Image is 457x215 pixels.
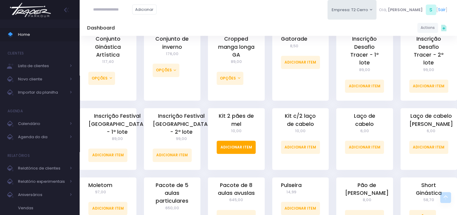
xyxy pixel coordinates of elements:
a: Adicionar Item [409,79,448,93]
a: Moletom [88,181,112,189]
a: Inscrição Desafio Tracer - 2º lote [409,35,448,67]
a: Adicionar Item [281,141,320,154]
a: Gatorade [281,35,307,43]
button: Opções [217,72,243,85]
a: Pão de [PERSON_NAME] [345,181,389,197]
span: 58,70 [409,197,448,203]
a: Kit 2 pães de mel [217,112,256,128]
a: Adicionar Item [345,79,384,93]
a: Kit c/2 laço de cabelo [281,112,320,128]
a: Laço de cabelo [345,112,384,128]
span: 8,00 [345,197,389,203]
span: 6,00 [409,128,453,134]
span: 14,99 [281,189,302,195]
a: Short Ginástica [409,181,448,197]
span: 645,00 [217,197,256,203]
h4: Clientes [8,47,24,59]
a: Adicionar Item [281,202,320,215]
span: Relatórios de clientes [18,164,66,172]
span: 650,00 [153,205,192,211]
span: 10,00 [281,128,320,134]
a: Actions [417,23,438,33]
span: Importar da planilha [18,89,66,96]
a: Adicionar Item [88,148,127,162]
a: Sair [438,7,446,13]
a: Pacote de 5 aulas particulares [153,181,192,205]
a: Laço de cabelo [PERSON_NAME] [409,112,453,128]
span: S [426,5,436,15]
a: Conjunto de inverno [153,35,192,51]
h5: Dashboard [87,25,115,31]
a: Adicionar [132,5,157,14]
span: Olá, [379,7,387,13]
span: 176,00 [153,51,192,57]
span: 99,00 [409,67,448,73]
a: Adicionar Item [217,141,256,154]
span: 117,40 [88,59,127,65]
a: Adicionar Item [153,148,192,162]
span: Home [18,31,72,39]
h4: Relatórios [8,150,30,162]
a: Cropped manga longa GA [217,35,256,59]
span: 89,00 [345,67,384,73]
a: Inscrição Desafio Tracer - 1º lote [345,35,384,67]
span: Novo cliente [18,75,66,83]
div: [ ] [376,3,449,17]
span: Lista de clientes [18,62,66,70]
button: Opções [153,64,179,77]
span: Aniversários [18,191,66,199]
a: Adicionar Item [409,141,448,154]
a: Conjunto Ginástica Artística [88,35,127,59]
span: Calendário [18,120,66,128]
a: Inscrição Festival [GEOGRAPHIC_DATA] - 1º lote [88,112,146,136]
span: Agenda do dia [18,133,66,141]
span: 97,00 [88,189,112,195]
span: 89,00 [88,136,146,142]
button: Opções [88,72,115,85]
span: Relatório experimentais [18,178,66,185]
a: Inscrição Festival [GEOGRAPHIC_DATA] - 2º lote [153,112,210,136]
span: 8,50 [281,43,307,49]
span: 10,00 [217,128,256,134]
span: 89,00 [217,59,256,65]
a: Pacote de 8 aulas avuslas [217,181,256,197]
span: 6,00 [345,128,384,134]
span: [PERSON_NAME] [388,7,423,13]
a: Adicionar Item [281,56,320,69]
span: Vendas [18,204,72,212]
span: 99,00 [153,136,210,142]
a: Pulseira [281,181,302,189]
h4: Agenda [8,105,23,117]
a: Adicionar Item [345,141,384,154]
a: Adicionar Item [88,202,127,215]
